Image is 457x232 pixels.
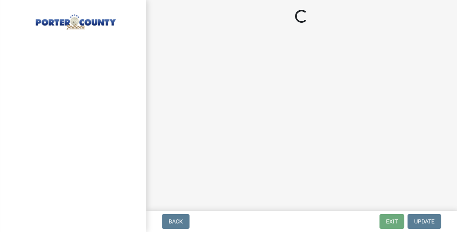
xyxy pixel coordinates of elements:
[414,218,435,225] span: Update
[16,9,133,31] img: Porter County, Indiana
[162,214,190,229] button: Back
[379,214,404,229] button: Exit
[168,218,183,225] span: Back
[407,214,441,229] button: Update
